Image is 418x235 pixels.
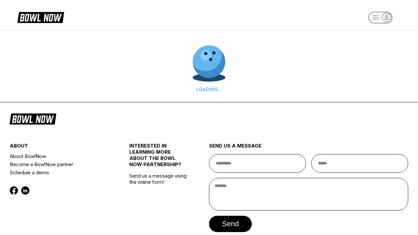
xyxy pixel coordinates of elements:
[10,152,109,160] a: About BowlNow
[10,160,109,168] a: Become a BowlNow partner
[10,168,109,177] a: Schedule a demo
[209,143,408,154] div: send us a message
[193,86,225,92] div: LOADING...
[10,143,109,152] div: about
[209,216,252,232] button: send
[129,143,189,173] div: INTERESTED IN LEARNING MORE ABOUT THE BOWL NOW PARTNERSHIP?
